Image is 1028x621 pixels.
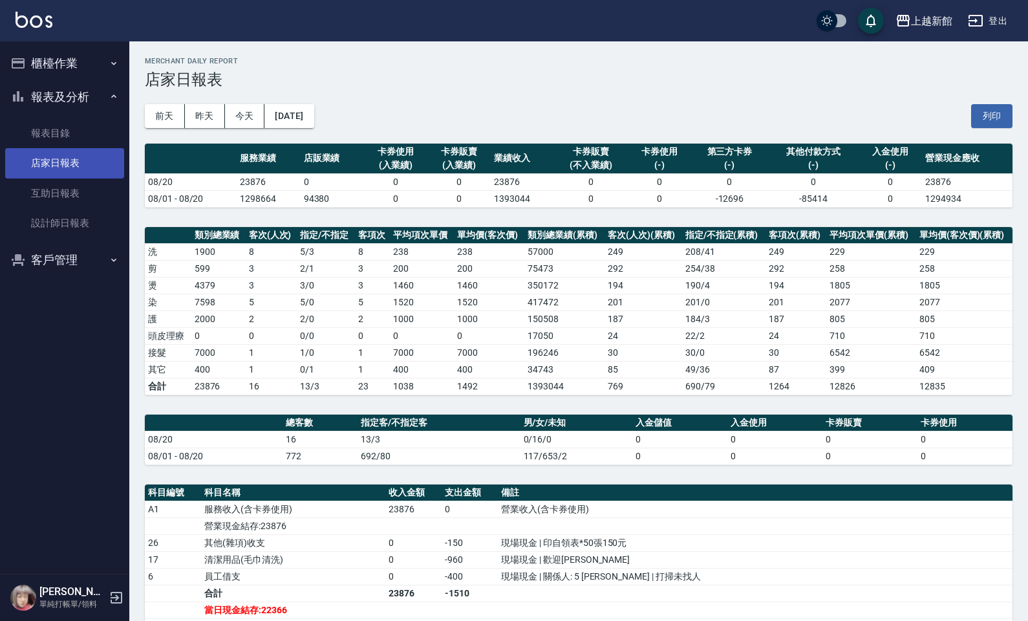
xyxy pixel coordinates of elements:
[558,145,625,158] div: 卡券販賣
[682,243,766,260] td: 208 / 41
[390,361,454,378] td: 400
[297,227,354,244] th: 指定/不指定
[605,378,682,395] td: 769
[145,448,283,464] td: 08/01 - 08/20
[826,310,916,327] td: 805
[355,243,391,260] td: 8
[916,344,1012,361] td: 6542
[145,173,237,190] td: 08/20
[390,227,454,244] th: 平均項次單價
[822,431,917,448] td: 0
[524,361,605,378] td: 34743
[355,260,391,277] td: 3
[301,144,364,174] th: 店販業績
[297,294,354,310] td: 5 / 0
[524,310,605,327] td: 150508
[826,361,916,378] td: 399
[145,71,1012,89] h3: 店家日報表
[442,485,498,501] th: 支出金額
[297,378,354,395] td: 13/3
[916,310,1012,327] td: 805
[916,260,1012,277] td: 258
[766,344,826,361] td: 30
[145,568,201,585] td: 6
[201,485,385,501] th: 科目名稱
[283,415,358,431] th: 總客數
[771,145,855,158] div: 其他付款方式
[524,378,605,395] td: 1393044
[283,431,358,448] td: 16
[191,378,246,395] td: 23876
[491,190,554,207] td: 1393044
[355,361,391,378] td: 1
[145,344,191,361] td: 接髮
[427,173,491,190] td: 0
[524,277,605,294] td: 350172
[605,243,682,260] td: 249
[385,568,442,585] td: 0
[5,148,124,178] a: 店家日報表
[246,327,297,344] td: 0
[16,12,52,28] img: Logo
[297,243,354,260] td: 5 / 3
[822,448,917,464] td: 0
[431,145,487,158] div: 卡券販賣
[201,585,385,602] td: 合計
[145,501,201,517] td: A1
[916,378,1012,395] td: 12835
[191,227,246,244] th: 類別總業績
[390,378,454,395] td: 1038
[628,190,691,207] td: 0
[916,277,1012,294] td: 1805
[963,9,1012,33] button: 登出
[442,534,498,551] td: -150
[145,260,191,277] td: 剪
[431,158,487,172] div: (入業績)
[145,190,237,207] td: 08/01 - 08/20
[862,158,919,172] div: (-)
[682,294,766,310] td: 201 / 0
[5,179,124,208] a: 互助日報表
[39,598,105,610] p: 單純打帳單/領料
[727,415,822,431] th: 入金使用
[355,310,391,327] td: 2
[246,260,297,277] td: 3
[390,310,454,327] td: 1000
[390,243,454,260] td: 238
[385,485,442,501] th: 收入金額
[917,415,1012,431] th: 卡券使用
[145,310,191,327] td: 護
[355,277,391,294] td: 3
[826,378,916,395] td: 12826
[385,585,442,602] td: 23876
[916,227,1012,244] th: 單均價(客次價)(累積)
[246,227,297,244] th: 客次(人次)
[766,277,826,294] td: 194
[555,190,628,207] td: 0
[385,534,442,551] td: 0
[145,378,191,395] td: 合計
[632,431,727,448] td: 0
[691,190,768,207] td: -12696
[682,310,766,327] td: 184 / 3
[367,158,424,172] div: (入業績)
[246,294,297,310] td: 5
[145,551,201,568] td: 17
[427,190,491,207] td: 0
[454,277,524,294] td: 1460
[191,294,246,310] td: 7598
[605,260,682,277] td: 292
[524,227,605,244] th: 類別總業績(累積)
[145,243,191,260] td: 洗
[558,158,625,172] div: (不入業績)
[5,80,124,114] button: 報表及分析
[631,158,688,172] div: (-)
[145,485,201,501] th: 科目編號
[682,227,766,244] th: 指定/不指定(累積)
[766,260,826,277] td: 292
[766,294,826,310] td: 201
[297,277,354,294] td: 3 / 0
[442,585,498,602] td: -1510
[890,8,958,34] button: 上越新館
[524,243,605,260] td: 57000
